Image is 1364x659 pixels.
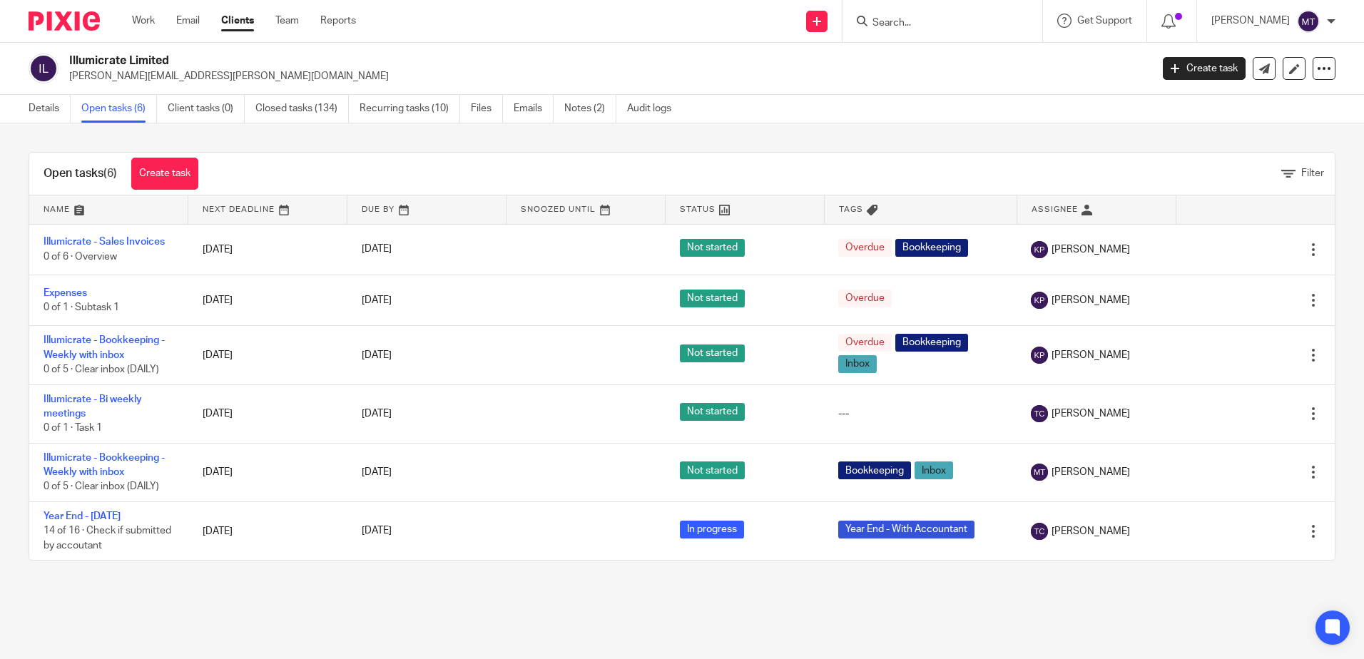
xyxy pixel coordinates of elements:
span: Bookkeeping [838,461,911,479]
span: [DATE] [362,245,392,255]
td: [DATE] [188,326,347,384]
span: Status [680,205,716,213]
span: [PERSON_NAME] [1052,242,1130,257]
span: 0 of 6 · Overview [44,252,117,262]
img: svg%3E [1031,347,1048,364]
h1: Open tasks [44,166,117,181]
span: Overdue [838,239,892,257]
a: Audit logs [627,95,682,123]
td: [DATE] [188,501,347,560]
a: Client tasks (0) [168,95,245,123]
a: Emails [514,95,554,123]
a: Expenses [44,288,87,298]
td: [DATE] [188,224,347,275]
a: Team [275,14,299,28]
span: [DATE] [362,409,392,419]
span: [DATE] [362,295,392,305]
span: 0 of 1 · Task 1 [44,423,102,433]
img: svg%3E [1031,241,1048,258]
span: Inbox [838,355,877,373]
td: [DATE] [188,384,347,443]
span: In progress [680,521,744,538]
span: [PERSON_NAME] [1052,293,1130,307]
span: Not started [680,290,745,307]
span: Filter [1301,168,1324,178]
span: Year End - With Accountant [838,521,974,538]
p: [PERSON_NAME] [1211,14,1290,28]
img: svg%3E [1297,10,1320,33]
td: [DATE] [188,443,347,501]
span: [PERSON_NAME] [1052,407,1130,421]
span: Tags [839,205,863,213]
a: Clients [221,14,254,28]
img: svg%3E [1031,464,1048,481]
span: Not started [680,403,745,421]
a: Email [176,14,200,28]
span: Not started [680,461,745,479]
span: [PERSON_NAME] [1052,348,1130,362]
div: --- [838,407,1002,421]
span: 14 of 16 · Check if submitted by accoutant [44,526,171,551]
span: Bookkeeping [895,239,968,257]
span: 0 of 5 · Clear inbox (DAILY) [44,364,159,374]
img: svg%3E [1031,405,1048,422]
span: 0 of 5 · Clear inbox (DAILY) [44,482,159,492]
span: Not started [680,344,745,362]
img: svg%3E [1031,292,1048,309]
img: svg%3E [29,53,58,83]
a: Reports [320,14,356,28]
span: Not started [680,239,745,257]
img: svg%3E [1031,523,1048,540]
a: Notes (2) [564,95,616,123]
td: [DATE] [188,275,347,325]
a: Recurring tasks (10) [360,95,460,123]
a: Closed tasks (134) [255,95,349,123]
a: Files [471,95,503,123]
a: Year End - [DATE] [44,511,121,521]
p: [PERSON_NAME][EMAIL_ADDRESS][PERSON_NAME][DOMAIN_NAME] [69,69,1141,83]
a: Illumicrate - Bookkeeping - Weekly with inbox [44,453,165,477]
a: Create task [1163,57,1246,80]
span: [PERSON_NAME] [1052,524,1130,538]
a: Details [29,95,71,123]
span: Get Support [1077,16,1132,26]
span: Snoozed Until [521,205,596,213]
span: Overdue [838,290,892,307]
input: Search [871,17,999,30]
a: Illumicrate - Sales Invoices [44,237,165,247]
span: Inbox [915,461,953,479]
span: 0 of 1 · Subtask 1 [44,302,119,312]
a: Work [132,14,155,28]
span: Overdue [838,334,892,352]
span: [DATE] [362,467,392,477]
a: Illumicrate - Bookkeeping - Weekly with inbox [44,335,165,359]
span: (6) [103,168,117,179]
span: [DATE] [362,526,392,536]
a: Create task [131,158,198,190]
span: Bookkeeping [895,334,968,352]
img: Pixie [29,11,100,31]
a: Open tasks (6) [81,95,157,123]
span: [DATE] [362,350,392,360]
span: [PERSON_NAME] [1052,465,1130,479]
h2: Illumicrate Limited [69,53,927,68]
a: Illumicrate - Bi weekly meetings [44,394,142,419]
